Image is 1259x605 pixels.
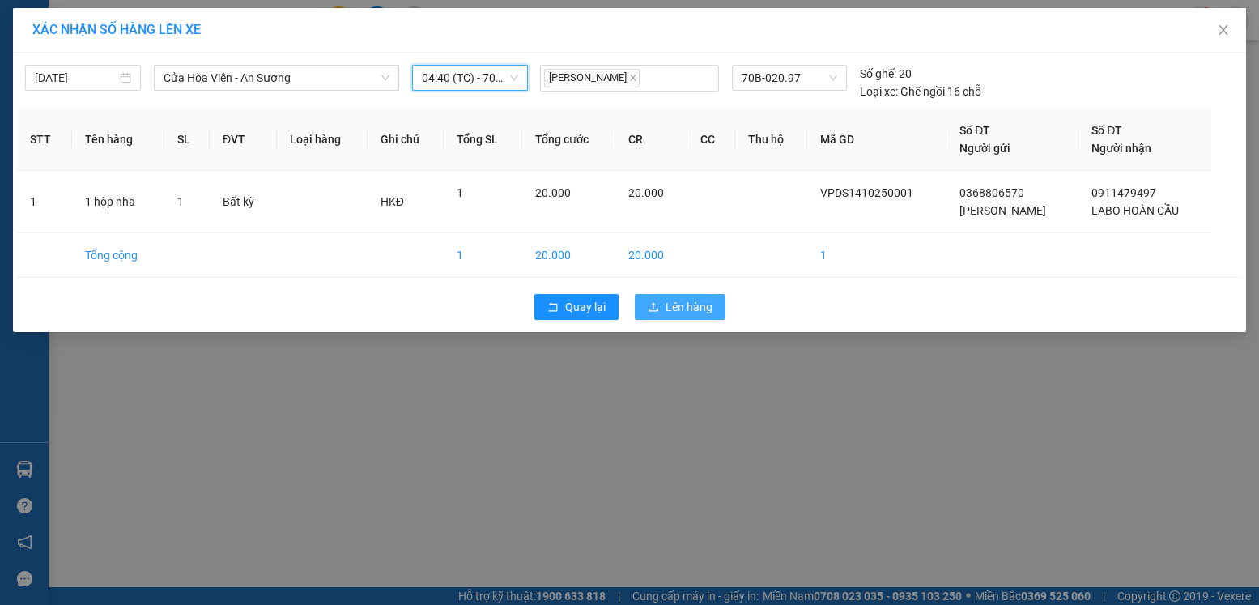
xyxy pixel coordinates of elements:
th: Tổng cước [522,109,615,171]
span: Số ghế: [860,65,896,83]
span: 0911479497 [1091,186,1156,199]
td: Tổng cộng [72,233,164,278]
span: VPDS1410250001 [820,186,913,199]
td: 1 [807,233,946,278]
th: Loại hàng [277,109,367,171]
span: 70B-020.97 [742,66,837,90]
span: LABO HOÀN CẦU [1091,204,1179,217]
span: 04:40 (TC) - 70B-020.97 [422,66,518,90]
div: 20 [860,65,912,83]
span: down [381,73,390,83]
span: 0368806570 [959,186,1024,199]
span: 1 [457,186,463,199]
th: ĐVT [210,109,277,171]
span: 20.000 [628,186,664,199]
input: 14/10/2025 [35,69,117,87]
span: Số ĐT [1091,124,1122,137]
td: 1 hộp nha [72,171,164,233]
span: [PERSON_NAME] [959,204,1046,217]
span: HKĐ [381,195,404,208]
span: rollback [547,301,559,314]
span: XÁC NHẬN SỐ HÀNG LÊN XE [32,22,201,37]
span: Người nhận [1091,142,1151,155]
th: CR [615,109,687,171]
span: close [629,74,637,82]
th: Thu hộ [735,109,807,171]
span: Quay lại [565,298,606,316]
span: Số ĐT [959,124,990,137]
span: Lên hàng [666,298,712,316]
th: Mã GD [807,109,946,171]
span: upload [648,301,659,314]
th: Tên hàng [72,109,164,171]
span: Loại xe: [860,83,898,100]
td: 20.000 [522,233,615,278]
td: 20.000 [615,233,687,278]
td: 1 [17,171,72,233]
span: close [1217,23,1230,36]
td: Bất kỳ [210,171,277,233]
th: Tổng SL [444,109,522,171]
span: [PERSON_NAME] [544,69,640,87]
span: Người gửi [959,142,1010,155]
button: rollbackQuay lại [534,294,619,320]
th: Ghi chú [368,109,444,171]
td: 1 [444,233,522,278]
button: Close [1201,8,1246,53]
th: STT [17,109,72,171]
th: CC [687,109,735,171]
th: SL [164,109,210,171]
span: 1 [177,195,184,208]
span: Cửa Hòa Viện - An Sương [164,66,389,90]
div: Ghế ngồi 16 chỗ [860,83,981,100]
button: uploadLên hàng [635,294,725,320]
span: 20.000 [535,186,571,199]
